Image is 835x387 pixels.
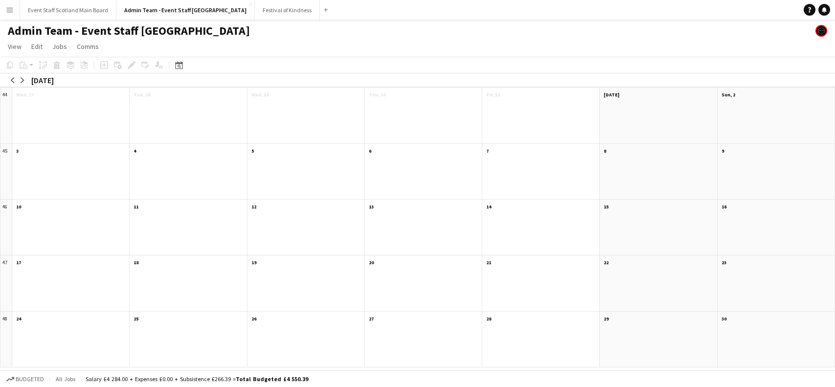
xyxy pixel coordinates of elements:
[8,23,250,38] h1: Admin Team - Event Staff [GEOGRAPHIC_DATA]
[54,375,77,383] span: All jobs
[369,148,371,154] span: 6
[251,148,254,154] span: 5
[604,316,609,322] span: 29
[369,91,385,98] span: Thu, 30
[16,91,34,98] span: Mon, 27
[255,0,320,20] button: Festival of Kindness
[0,255,12,311] div: 47
[134,204,138,210] span: 11
[31,75,54,85] div: [DATE]
[722,259,726,266] span: 23
[722,204,726,210] span: 16
[604,204,609,210] span: 15
[134,91,150,98] span: Tue, 28
[251,259,256,266] span: 19
[369,316,374,322] span: 27
[0,200,12,255] div: 46
[722,91,735,98] span: Sun, 2
[16,148,19,154] span: 3
[73,40,103,53] a: Comms
[134,316,138,322] span: 25
[251,316,256,322] span: 26
[0,88,12,143] div: 44
[604,148,606,154] span: 8
[815,25,827,37] app-user-avatar: Event Staff Scotland
[369,259,374,266] span: 20
[48,40,71,53] a: Jobs
[16,316,21,322] span: 24
[4,40,25,53] a: View
[251,204,256,210] span: 12
[486,259,491,266] span: 21
[486,204,491,210] span: 14
[486,148,489,154] span: 7
[0,144,12,200] div: 45
[8,42,22,51] span: View
[236,375,308,383] span: Total Budgeted £4 550.39
[604,259,609,266] span: 22
[604,91,619,98] span: [DATE]
[134,259,138,266] span: 18
[20,0,116,20] button: Event Staff Scotland Main Board
[722,316,726,322] span: 30
[0,312,12,367] div: 48
[369,204,374,210] span: 13
[31,42,43,51] span: Edit
[134,148,136,154] span: 4
[486,316,491,322] span: 28
[16,259,21,266] span: 17
[52,42,67,51] span: Jobs
[27,40,46,53] a: Edit
[77,42,99,51] span: Comms
[86,375,308,383] div: Salary £4 284.00 + Expenses £0.00 + Subsistence £266.39 =
[722,148,724,154] span: 9
[251,91,269,98] span: Wed, 29
[16,204,21,210] span: 10
[16,376,44,383] span: Budgeted
[486,91,500,98] span: Fri, 31
[5,374,45,385] button: Budgeted
[116,0,255,20] button: Admin Team - Event Staff [GEOGRAPHIC_DATA]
